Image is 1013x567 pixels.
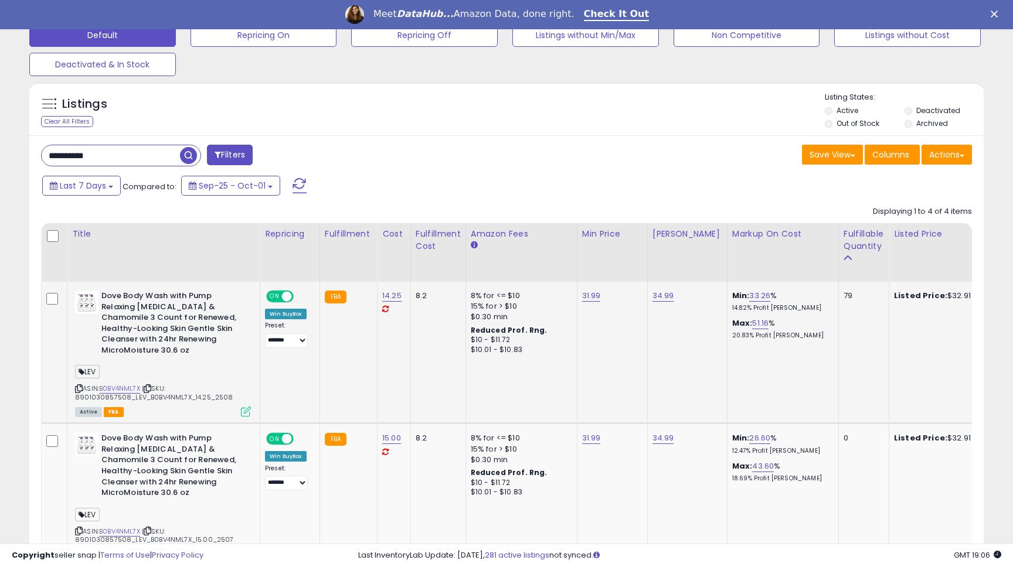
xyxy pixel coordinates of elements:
b: Max: [732,317,753,329]
small: FBA [325,291,346,303]
div: 15% for > $10 [471,444,568,455]
div: $0.30 min [471,312,568,322]
a: 31.99 [582,290,601,302]
div: % [732,318,830,340]
span: ON [267,434,282,444]
button: Default [29,23,176,47]
p: Listing States: [825,92,983,103]
div: 8% for <= $10 [471,291,568,301]
div: 15% for > $10 [471,301,568,312]
span: Sep-25 - Oct-01 [199,180,266,192]
p: 18.69% Profit [PERSON_NAME] [732,474,830,483]
i: DataHub... [397,8,454,19]
th: The percentage added to the cost of goods (COGS) that forms the calculator for Min & Max prices. [727,223,838,282]
div: Listed Price [894,228,995,240]
div: 8% for <= $10 [471,433,568,443]
div: seller snap | | [12,550,203,561]
span: Compared to: [123,181,176,192]
b: Dove Body Wash with Pump Relaxing [MEDICAL_DATA] & Chamomile 3 Count for Renewed, Healthy-Looking... [101,433,244,501]
b: Dove Body Wash with Pump Relaxing [MEDICAL_DATA] & Chamomile 3 Count for Renewed, Healthy-Looking... [101,291,244,358]
div: $10 - $11.72 [471,478,568,488]
b: Max: [732,460,753,472]
a: B0BV4NML7X [99,527,140,537]
a: Check It Out [584,8,650,21]
div: Preset: [265,464,311,491]
a: 34.99 [652,432,674,444]
b: Min: [732,290,750,301]
h5: Listings [62,96,107,112]
img: 61KALgWPLtL._SL40_.jpg [75,291,98,314]
p: 20.83% Profit [PERSON_NAME] [732,332,830,340]
div: 8.2 [416,291,457,301]
div: Title [72,228,255,240]
a: 51.16 [752,317,769,329]
label: Active [837,105,858,115]
span: FBA [104,407,124,417]
span: Last 7 Days [60,180,106,192]
a: Terms of Use [100,549,150,561]
div: Displaying 1 to 4 of 4 items [873,206,972,217]
div: $10.01 - $10.83 [471,487,568,497]
b: Reduced Prof. Rng. [471,467,548,477]
button: Filters [207,145,253,165]
span: LEV [75,365,100,378]
div: Cost [382,228,406,240]
label: Archived [916,118,948,128]
div: 0 [844,433,880,443]
a: 26.60 [749,432,770,444]
div: Win BuyBox [265,451,307,462]
a: 15.00 [382,432,401,444]
button: Sep-25 - Oct-01 [181,176,280,196]
a: B0BV4NML7X [99,384,140,394]
button: Save View [802,145,863,165]
b: Listed Price: [894,432,947,443]
div: $10 - $11.72 [471,335,568,345]
button: Columns [865,145,920,165]
div: $0.30 min [471,455,568,465]
div: Meet Amazon Data, done right. [373,8,575,20]
div: 79 [844,291,880,301]
a: 14.25 [382,290,402,302]
div: $32.91 [894,433,991,443]
div: % [732,291,830,312]
button: Non Competitive [674,23,820,47]
img: Profile image for Georgie [345,5,364,24]
label: Out of Stock [837,118,879,128]
div: Fulfillment Cost [416,228,461,252]
div: Last InventoryLab Update: [DATE], not synced. [358,550,1001,561]
a: 31.99 [582,432,601,444]
div: Fulfillable Quantity [844,228,884,252]
span: Columns [872,149,909,160]
button: Repricing Off [351,23,498,47]
button: Actions [922,145,972,165]
div: Min Price [582,228,643,240]
div: Preset: [265,322,311,348]
span: 2025-10-9 19:06 GMT [954,549,1001,561]
strong: Copyright [12,549,55,561]
b: Listed Price: [894,290,947,301]
small: FBA [325,433,346,446]
button: Listings without Cost [834,23,981,47]
img: 61KALgWPLtL._SL40_.jpg [75,433,98,456]
div: Repricing [265,228,315,240]
span: OFF [292,292,311,302]
button: Deactivated & In Stock [29,53,176,76]
b: Min: [732,432,750,443]
a: Privacy Policy [152,549,203,561]
button: Repricing On [191,23,337,47]
b: Reduced Prof. Rng. [471,325,548,335]
p: 12.47% Profit [PERSON_NAME] [732,447,830,455]
div: % [732,461,830,483]
a: 33.26 [749,290,770,302]
p: 14.82% Profit [PERSON_NAME] [732,304,830,312]
span: ON [267,292,282,302]
div: Markup on Cost [732,228,834,240]
div: [PERSON_NAME] [652,228,722,240]
div: 8.2 [416,433,457,443]
div: Clear All Filters [41,116,93,127]
div: Close [991,11,1002,18]
div: Amazon Fees [471,228,572,240]
span: All listings currently available for purchase on Amazon [75,407,102,417]
span: | SKU: 8901030857508_LEV_B0BV4NML7X_15.00_2507 [75,527,234,544]
button: Last 7 Days [42,176,121,196]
